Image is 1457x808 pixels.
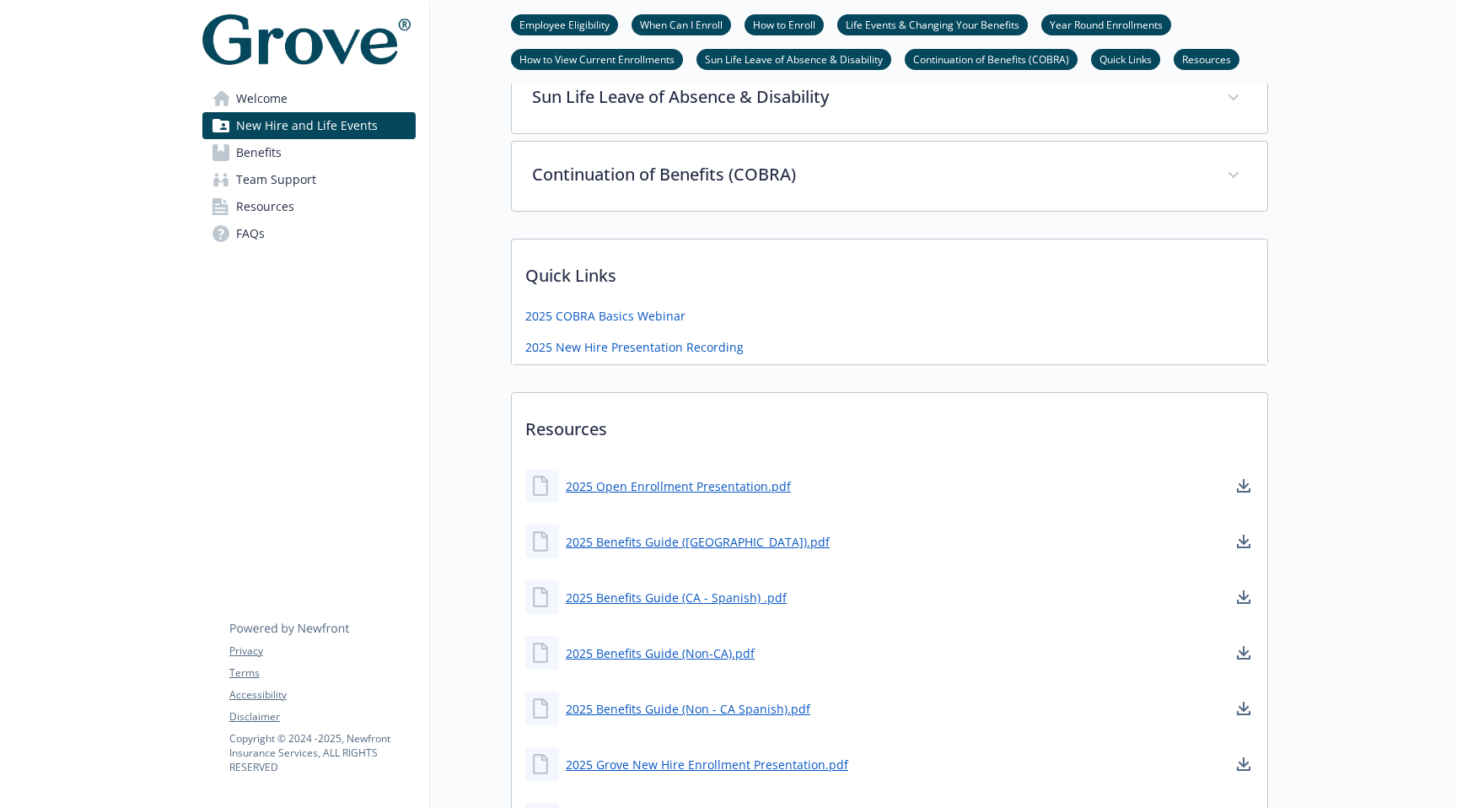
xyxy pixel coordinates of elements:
a: Team Support [202,166,416,193]
p: Quick Links [512,240,1267,302]
a: 2025 Benefits Guide ([GEOGRAPHIC_DATA]).pdf [566,533,830,551]
a: 2025 New Hire Presentation Recording [525,338,744,356]
a: 2025 COBRA Basics Webinar [525,307,685,325]
p: Copyright © 2024 - 2025 , Newfront Insurance Services, ALL RIGHTS RESERVED [229,731,415,774]
a: 2025 Benefits Guide (Non-CA).pdf [566,644,755,662]
a: Sun Life Leave of Absence & Disability [696,51,891,67]
a: Life Events & Changing Your Benefits [837,16,1028,32]
a: Resources [1174,51,1239,67]
a: How to Enroll [745,16,824,32]
a: When Can I Enroll [632,16,731,32]
a: Year Round Enrollments [1041,16,1171,32]
a: Continuation of Benefits (COBRA) [905,51,1078,67]
p: Continuation of Benefits (COBRA) [532,162,1207,187]
a: download document [1234,754,1254,774]
a: Employee Eligibility [511,16,618,32]
span: Resources [236,193,294,220]
p: Sun Life Leave of Absence & Disability [532,84,1207,110]
a: Terms [229,665,415,681]
a: FAQs [202,220,416,247]
a: Resources [202,193,416,220]
a: Privacy [229,644,415,659]
span: Team Support [236,166,316,193]
div: Sun Life Leave of Absence & Disability [512,64,1267,133]
span: New Hire and Life Events [236,112,378,139]
a: download document [1234,643,1254,663]
a: 2025 Benefits Guide (Non - CA Spanish).pdf [566,700,810,718]
a: download document [1234,698,1254,719]
span: Benefits [236,139,282,166]
a: 2025 Open Enrollment Presentation.pdf [566,477,791,495]
span: FAQs [236,220,265,247]
p: Resources [512,393,1267,455]
a: Quick Links [1091,51,1160,67]
a: download document [1234,476,1254,496]
a: 2025 Grove New Hire Enrollment Presentation.pdf [566,756,848,773]
a: How to View Current Enrollments [511,51,683,67]
a: Welcome [202,85,416,112]
a: download document [1234,531,1254,552]
a: download document [1234,587,1254,607]
a: Accessibility [229,687,415,703]
a: Benefits [202,139,416,166]
a: New Hire and Life Events [202,112,416,139]
a: Disclaimer [229,709,415,725]
div: Continuation of Benefits (COBRA) [512,142,1267,211]
a: 2025 Benefits Guide (CA - Spanish) .pdf [566,589,787,606]
span: Welcome [236,85,288,112]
